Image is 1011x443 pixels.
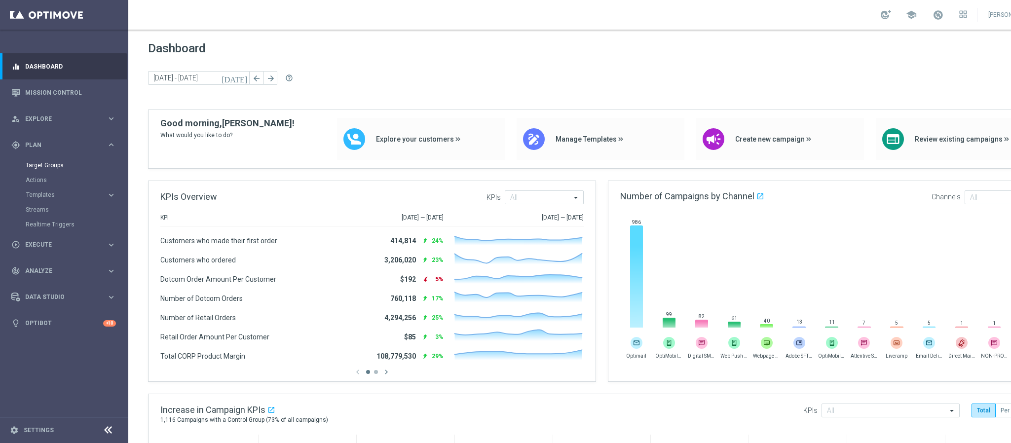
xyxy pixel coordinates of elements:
i: track_changes [11,266,20,275]
button: Templates keyboard_arrow_right [26,191,116,199]
i: settings [10,426,19,435]
div: Realtime Triggers [26,217,127,232]
button: gps_fixed Plan keyboard_arrow_right [11,141,116,149]
div: Templates [26,192,107,198]
i: keyboard_arrow_right [107,114,116,123]
i: person_search [11,114,20,123]
a: Mission Control [25,79,116,106]
button: person_search Explore keyboard_arrow_right [11,115,116,123]
button: play_circle_outline Execute keyboard_arrow_right [11,241,116,249]
div: Analyze [11,266,107,275]
button: Data Studio keyboard_arrow_right [11,293,116,301]
i: lightbulb [11,319,20,328]
div: Dashboard [11,53,116,79]
button: track_changes Analyze keyboard_arrow_right [11,267,116,275]
div: Optibot [11,310,116,336]
i: keyboard_arrow_right [107,140,116,149]
a: Realtime Triggers [26,221,103,228]
i: keyboard_arrow_right [107,190,116,200]
span: school [906,9,917,20]
div: Target Groups [26,158,127,173]
a: Actions [26,176,103,184]
i: keyboard_arrow_right [107,266,116,276]
i: gps_fixed [11,141,20,149]
i: equalizer [11,62,20,71]
div: Data Studio [11,293,107,301]
i: play_circle_outline [11,240,20,249]
div: Streams [26,202,127,217]
div: Explore [11,114,107,123]
i: keyboard_arrow_right [107,240,116,250]
div: +10 [103,320,116,327]
a: Settings [24,427,54,433]
a: Dashboard [25,53,116,79]
a: Optibot [25,310,103,336]
div: Mission Control [11,79,116,106]
button: equalizer Dashboard [11,63,116,71]
div: Execute [11,240,107,249]
span: Analyze [25,268,107,274]
span: Data Studio [25,294,107,300]
span: Explore [25,116,107,122]
div: Templates [26,187,127,202]
div: Actions [26,173,127,187]
span: Templates [26,192,97,198]
i: keyboard_arrow_right [107,293,116,302]
span: Plan [25,142,107,148]
a: Streams [26,206,103,214]
button: lightbulb Optibot +10 [11,319,116,327]
button: Mission Control [11,89,116,97]
div: Plan [11,141,107,149]
a: Target Groups [26,161,103,169]
span: Execute [25,242,107,248]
